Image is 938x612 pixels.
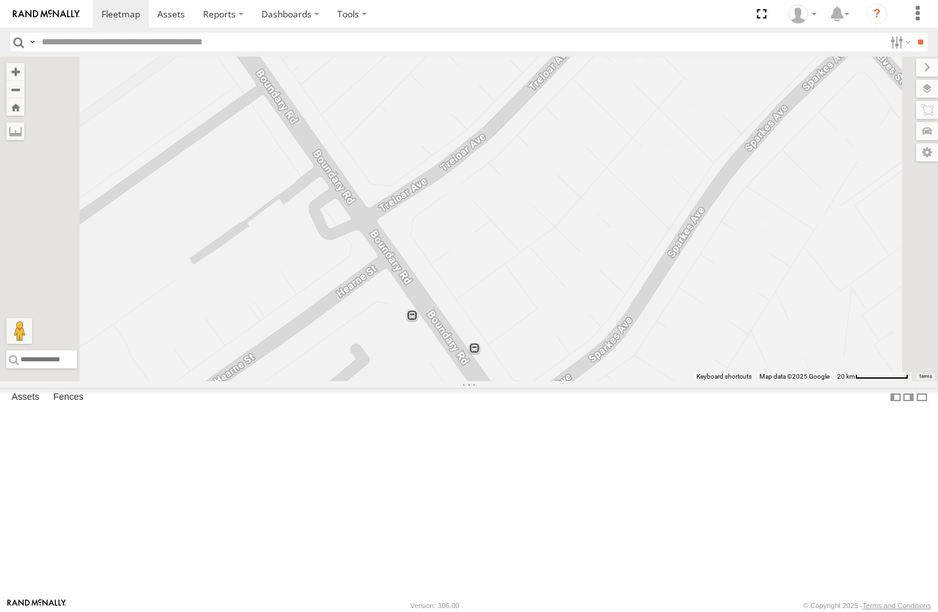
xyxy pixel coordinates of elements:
[6,80,24,98] button: Zoom out
[919,374,932,379] a: Terms (opens in new tab)
[863,602,931,609] a: Terms and Conditions
[803,602,931,609] div: © Copyright 2025 -
[784,4,821,24] div: Nicole Hunt
[759,373,829,380] span: Map data ©2025 Google
[837,373,855,380] span: 20 km
[47,388,90,406] label: Fences
[885,33,913,51] label: Search Filter Options
[7,599,66,612] a: Visit our Website
[13,10,80,19] img: rand-logo.svg
[5,388,46,406] label: Assets
[696,372,752,381] button: Keyboard shortcuts
[916,388,928,406] label: Hide Summary Table
[6,63,24,80] button: Zoom in
[27,33,37,51] label: Search Query
[902,388,915,406] label: Dock Summary Table to the Right
[6,98,24,116] button: Zoom Home
[916,143,938,161] label: Map Settings
[889,388,902,406] label: Dock Summary Table to the Left
[6,318,32,344] button: Drag Pegman onto the map to open Street View
[6,122,24,140] label: Measure
[411,602,459,609] div: Version: 306.00
[867,4,887,24] i: ?
[833,372,912,381] button: Map scale: 20 km per 79 pixels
